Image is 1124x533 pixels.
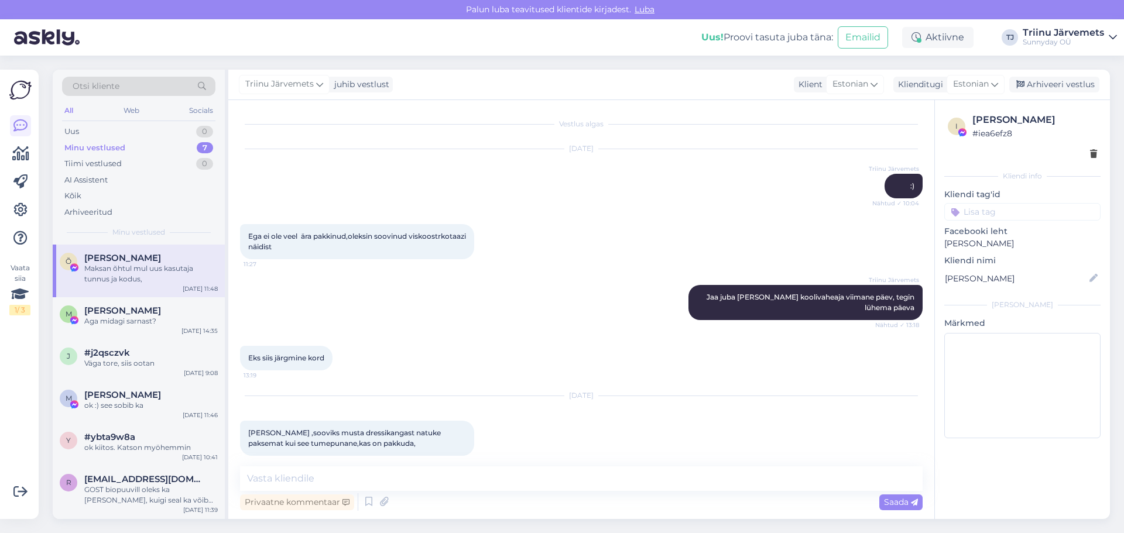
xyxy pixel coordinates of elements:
[944,300,1101,310] div: [PERSON_NAME]
[631,4,658,15] span: Luba
[84,474,206,484] span: rekolama@gmail.com
[64,190,81,202] div: Kõik
[972,127,1097,140] div: # iea6efz8
[84,484,218,506] div: GOST biopuuvill oleks ka [PERSON_NAME], kuigi seal ka võib ette tulla erisusi
[248,353,324,362] span: Eks siis järgmine kord
[84,390,161,400] span: Mirell Veidenberg
[84,442,218,453] div: ok kiitos. Katson myöhemmin
[245,78,314,91] span: Triinu Järvemets
[838,26,888,49] button: Emailid
[112,227,165,238] span: Minu vestlused
[66,310,72,318] span: M
[240,494,354,510] div: Privaatne kommentaar
[1009,77,1099,92] div: Arhiveeri vestlus
[84,305,161,316] span: Margit Salk
[1023,28,1117,47] a: Triinu JärvemetsSunnyday OÜ
[66,257,71,266] span: Õ
[944,225,1101,238] p: Facebooki leht
[64,158,122,170] div: Tiimi vestlused
[902,27,974,48] div: Aktiivne
[869,164,919,173] span: Triinu Järvemets
[73,80,119,92] span: Otsi kliente
[64,142,125,154] div: Minu vestlused
[869,276,919,284] span: Triinu Järvemets
[84,253,161,263] span: Õie Pärlin
[1023,28,1104,37] div: Triinu Järvemets
[330,78,389,91] div: juhib vestlust
[701,30,833,44] div: Proovi tasuta juba täna:
[944,188,1101,201] p: Kliendi tag'id
[240,119,923,129] div: Vestlus algas
[64,126,79,137] div: Uus
[84,316,218,326] div: Aga midagi sarnast?
[944,171,1101,181] div: Kliendi info
[972,113,1097,127] div: [PERSON_NAME]
[945,272,1087,285] input: Lisa nimi
[9,305,30,315] div: 1 / 3
[244,371,287,380] span: 13:19
[9,79,32,101] img: Askly Logo
[944,238,1101,250] p: [PERSON_NAME]
[64,207,112,218] div: Arhiveeritud
[66,394,72,403] span: M
[181,326,218,335] div: [DATE] 14:35
[944,203,1101,221] input: Lisa tag
[872,199,919,208] span: Nähtud ✓ 10:04
[794,78,823,91] div: Klient
[944,255,1101,267] p: Kliendi nimi
[66,436,71,445] span: y
[184,369,218,377] div: [DATE] 9:08
[62,103,76,118] div: All
[196,126,213,137] div: 0
[701,32,724,43] b: Uus!
[248,232,468,251] span: Ega ei ole veel ära pakkinud,oleksin soovinud viskoostrkotaazi näidist
[244,260,287,269] span: 11:27
[240,390,923,401] div: [DATE]
[196,158,213,170] div: 0
[9,263,30,315] div: Vaata siia
[240,143,923,154] div: [DATE]
[64,174,108,186] div: AI Assistent
[884,497,918,507] span: Saada
[84,348,130,358] span: #j2qsczvk
[84,263,218,284] div: Maksan õhtul mul uus kasutaja tunnus ja kodus,
[187,103,215,118] div: Socials
[953,78,989,91] span: Estonian
[910,181,914,190] span: :)
[66,478,71,487] span: r
[183,506,218,514] div: [DATE] 11:39
[832,78,868,91] span: Estonian
[875,321,919,329] span: Nähtud ✓ 13:18
[944,317,1101,329] p: Märkmed
[183,284,218,293] div: [DATE] 11:48
[84,358,218,369] div: Väga tore, siis ootan
[1002,29,1018,46] div: TJ
[84,400,218,411] div: ok :) see sobib ka
[84,432,135,442] span: #ybta9w8a
[1023,37,1104,47] div: Sunnyday OÜ
[248,428,443,448] span: [PERSON_NAME] ,sooviks musta dressikangast natuke paksemat kui see tumepunane,kas on pakkuda,
[197,142,213,154] div: 7
[67,352,70,360] span: j
[955,122,958,130] span: i
[707,293,916,312] span: Jaa juba [PERSON_NAME] koolivaheaja viimane päev, tegin lühema päeva
[893,78,943,91] div: Klienditugi
[182,453,218,462] div: [DATE] 10:41
[121,103,142,118] div: Web
[183,411,218,419] div: [DATE] 11:46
